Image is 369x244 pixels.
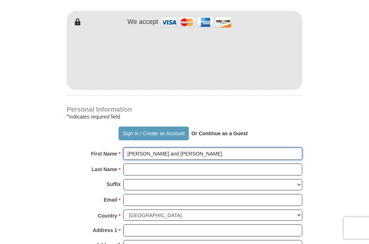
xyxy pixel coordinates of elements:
[91,149,117,159] strong: First Name
[92,164,117,174] strong: Last Name
[160,15,232,30] img: credit cards accepted
[128,18,158,26] h4: We accept
[98,211,117,221] strong: Country
[93,225,117,235] strong: Address 1
[104,195,117,205] strong: Email
[107,179,121,189] strong: Suffix
[67,112,302,121] div: Indicates required field
[119,127,188,140] button: Sign In / Create an Account
[67,107,302,112] h4: Personal Information
[191,131,248,136] strong: Or Continue as a Guest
